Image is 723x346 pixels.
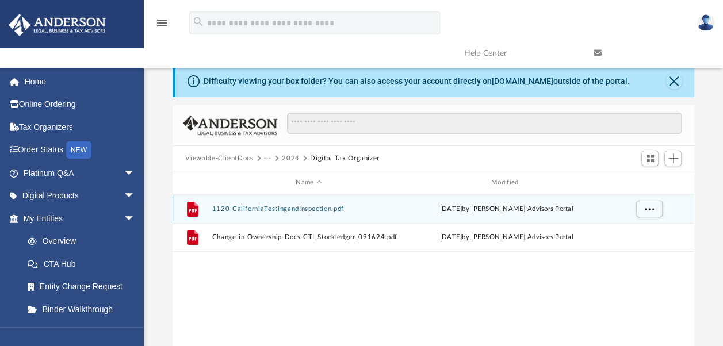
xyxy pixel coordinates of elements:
[8,70,152,93] a: Home
[16,252,152,275] a: CTA Hub
[666,73,682,89] button: Close
[8,184,152,207] a: Digital Productsarrow_drop_down
[310,153,380,164] button: Digital Tax Organizer
[636,201,663,218] button: More options
[16,298,152,321] a: Binder Walkthrough
[155,22,169,30] a: menu
[697,14,714,31] img: User Pic
[264,153,271,164] button: ···
[282,153,300,164] button: 2024
[204,75,629,87] div: Difficulty viewing your box folder? You can also access your account directly on outside of the p...
[212,178,405,188] div: Name
[491,76,553,86] a: [DOMAIN_NAME]
[8,207,152,230] a: My Entitiesarrow_drop_down
[212,205,406,213] button: 1120-CaliforniaTestingandInspection.pdf
[16,321,147,344] a: My Blueprint
[192,16,205,28] i: search
[16,275,152,298] a: Entity Change Request
[8,116,152,139] a: Tax Organizers
[212,233,406,241] button: Change-in-Ownership-Docs-CTI_Stockledger_091624.pdf
[66,141,91,159] div: NEW
[124,207,147,230] span: arrow_drop_down
[16,230,152,253] a: Overview
[155,16,169,30] i: menu
[185,153,253,164] button: Viewable-ClientDocs
[641,151,659,167] button: Switch to Grid View
[5,14,109,36] img: Anderson Advisors Platinum Portal
[124,162,147,185] span: arrow_drop_down
[410,178,603,188] div: Modified
[410,232,603,243] div: [DATE] by [PERSON_NAME] Advisors Portal
[664,151,682,167] button: Add
[287,113,682,134] input: Search files and folders
[8,162,152,184] a: Platinum Q&Aarrow_drop_down
[410,204,603,214] div: [DATE] by [PERSON_NAME] Advisors Portal
[609,178,689,188] div: id
[8,139,152,162] a: Order StatusNEW
[124,184,147,208] span: arrow_drop_down
[178,178,206,188] div: id
[8,93,152,116] a: Online Ordering
[456,30,585,76] a: Help Center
